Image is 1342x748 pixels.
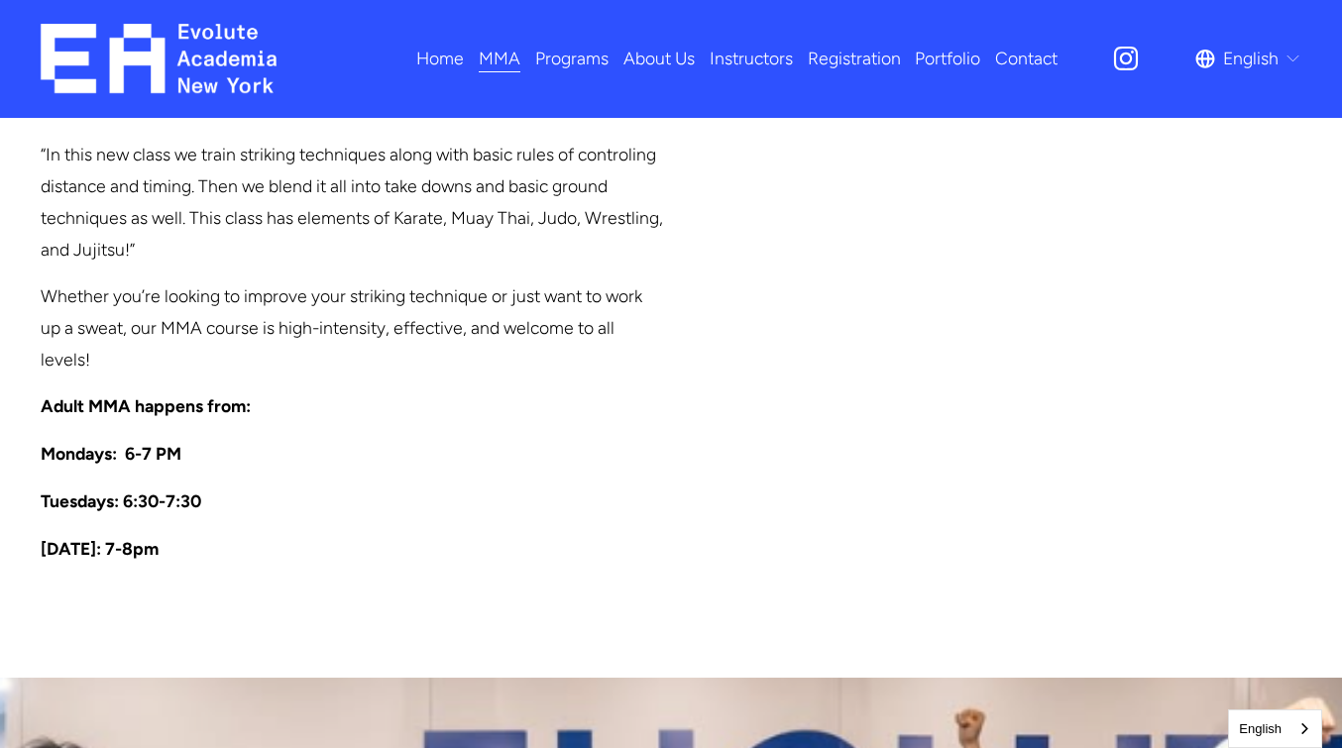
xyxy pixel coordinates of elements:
a: Registration [808,42,901,76]
a: Home [416,42,464,76]
span: MMA [479,43,520,74]
strong: [DATE]: 7-8pm [41,538,159,559]
a: About Us [623,42,695,76]
span: Programs [535,43,609,74]
p: Whether you’re looking to improve your striking technique or just want to work up a sweat, our MM... [41,280,666,374]
aside: Language selected: English [1228,709,1322,748]
strong: Tuesdays: 6:30-7:30 [41,490,201,511]
strong: Mondays: 6-7 PM [41,443,181,464]
p: “In this new class we train striking techniques along with basic rules of controling distance and... [41,139,666,265]
a: folder dropdown [535,42,609,76]
a: Contact [995,42,1058,76]
a: Instructors [710,42,793,76]
a: Instagram [1111,44,1141,73]
a: Portfolio [915,42,980,76]
a: folder dropdown [479,42,520,76]
div: language picker [1195,42,1302,76]
span: English [1223,43,1279,74]
a: English [1229,710,1321,747]
img: EA [41,24,278,93]
strong: Adult MMA happens from: [41,395,251,416]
